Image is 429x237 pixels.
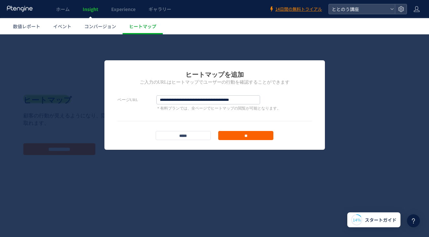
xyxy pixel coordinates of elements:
span: ヒートマップ [129,23,156,30]
span: ギャラリー [149,6,171,12]
h2: ご入力のURLはヒートマップでユーザーの行動を確認することができます [117,45,312,51]
label: ページURL [117,61,156,70]
span: ととのう講座 [330,4,387,14]
span: 14% [353,217,361,222]
span: スタートガイド [365,217,397,223]
span: 数値レポート [13,23,40,30]
h1: ヒートマップを追加 [117,36,312,45]
span: 14日間の無料トライアル [275,6,322,12]
span: Insight [83,6,98,12]
span: イベント [53,23,71,30]
p: ＊有料プランでは、全ページでヒートマップの閲覧が可能となります。 [156,71,281,77]
span: ホーム [56,6,70,12]
a: 14日間の無料トライアル [269,6,322,12]
span: コンバージョン [84,23,116,30]
span: Experience [111,6,136,12]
